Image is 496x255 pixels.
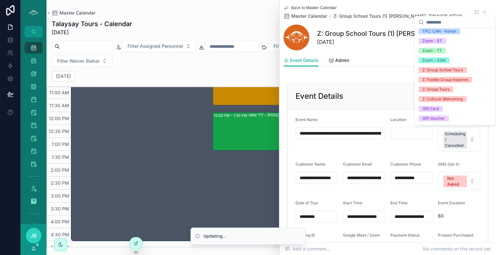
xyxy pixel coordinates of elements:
[334,13,462,19] a: Z: Group School Tours (1) [PERSON_NAME], TW:IHCB-DTVY
[343,162,372,167] span: Customer Email
[284,55,318,67] a: Event Details
[295,117,318,122] span: Event Name
[422,87,449,92] div: Z: Group Tours
[438,213,480,219] span: 60
[284,13,327,19] a: Master Calendar
[422,57,446,63] div: Zoom - SSM
[423,246,491,252] span: No comments on this record yet
[47,116,71,121] span: 12:00 PM
[214,112,249,119] div: 12:00 PM – 1:30 PM
[49,206,71,211] span: 3:30 PM
[317,38,444,46] span: [DATE]
[335,57,349,64] span: Admin
[390,233,419,238] span: Payment Status
[21,37,46,224] div: scrollable content
[422,38,442,44] div: Zoom - ST
[390,200,408,205] span: End Time
[52,19,132,28] h1: Talaysay Tours - Calendar
[343,200,362,205] span: Start Time
[415,28,495,125] div: Suggestions
[438,233,473,238] span: Product Purchased
[343,233,380,238] span: Google Meet / Zoom
[422,116,445,121] div: Gift Voucher
[52,55,113,67] button: Select Button
[295,162,325,167] span: Customer Name
[438,127,480,151] button: Select Button
[49,180,71,186] span: 2:30 PM
[295,91,343,101] h2: Event Details
[49,193,71,199] span: 3:00 PM
[317,29,444,38] h1: Z: Group School Tours (1) [PERSON_NAME], TW:IHCB-DTVY
[30,232,37,240] span: JB
[49,219,71,224] span: 4:00 PM
[71,9,311,241] div: 8:00 AM – 5:00 PM: OFF WORK
[445,131,465,148] div: Scheduling / Cancelled
[422,77,468,83] div: Z: Paddle Group Inquiries
[48,103,71,108] span: 11:30 AM
[49,245,71,250] span: 5:00 PM
[438,172,480,190] button: Select Button
[422,28,456,34] div: TPC: CAN - Rental
[285,246,330,252] span: Add a comment...
[295,200,318,205] span: Date of Tour
[447,176,463,187] div: Not Asked
[50,141,71,147] span: 1:00 PM
[284,5,337,10] a: Back to Master Calendar
[49,167,71,173] span: 2:00 PM
[438,200,465,205] span: Event Duration
[213,112,453,150] div: 12:00 PM – 1:30 PMVAN: TT - [PERSON_NAME] (7) [PERSON_NAME], TW:[PERSON_NAME]
[47,128,71,134] span: 12:30 PM
[390,162,421,167] span: Customer Phone
[49,232,71,237] span: 4:30 PM
[48,90,71,95] span: 11:00 AM
[390,117,406,122] span: Location
[422,96,463,102] div: Z: Cultural Welcoming
[438,162,459,167] span: SMS Opt-In
[57,58,99,64] span: Filter Waiver Status
[59,10,95,16] span: Master Calendar
[122,40,196,52] button: Select Button
[291,5,337,10] span: Back to Master Calendar
[268,40,333,52] button: Select Button
[422,67,463,73] div: Z: Group School Tours
[56,73,71,79] h2: [DATE]
[28,8,39,18] img: App logo
[274,43,320,49] span: Filter Payment Status
[249,113,377,118] div: VAN: TT - [PERSON_NAME] (7) [PERSON_NAME], TW:[PERSON_NAME]
[329,55,349,67] a: Admin
[290,57,318,64] span: Event Details
[203,233,227,240] div: Updating...
[52,10,95,16] a: Master Calendar
[422,48,442,54] div: Zoom - TT
[52,28,132,36] span: [DATE]
[422,106,439,112] div: Gift Card
[128,43,183,49] span: Filter Assigned Personnel
[291,13,327,19] span: Master Calendar
[50,154,71,160] span: 1:30 PM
